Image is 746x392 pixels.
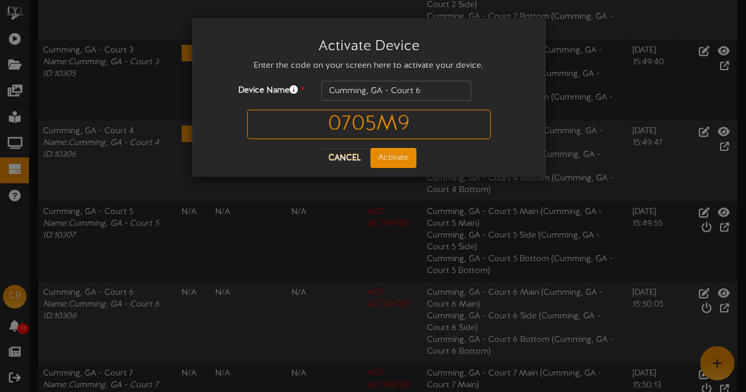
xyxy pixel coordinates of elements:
button: Activate [370,148,416,168]
label: Device Name [201,81,313,97]
input: - [247,110,491,139]
div: Enter the code on your screen here to activate your device. [201,60,536,81]
h3: Activate Device [210,39,527,54]
button: Cancel [321,149,368,167]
